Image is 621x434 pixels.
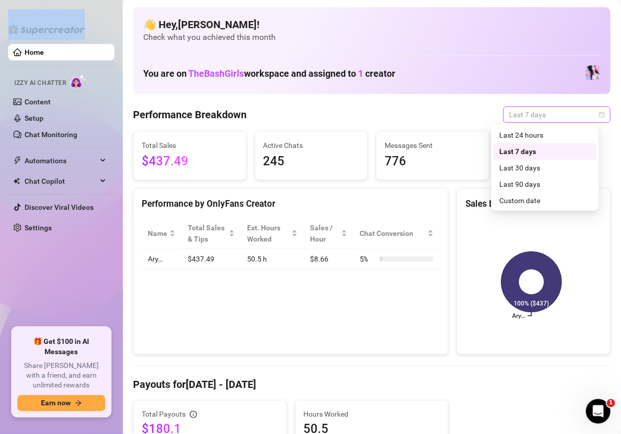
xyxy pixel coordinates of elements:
[142,218,182,249] th: Name
[500,195,591,206] div: Custom date
[500,129,591,141] div: Last 24 hours
[190,411,197,418] span: info-circle
[17,337,105,357] span: 🎁 Get $100 in AI Messages
[13,157,21,165] span: thunderbolt
[70,74,86,89] img: AI Chatter
[263,152,360,171] span: 245
[25,114,43,122] a: Setup
[143,17,601,32] h4: 👋 Hey, [PERSON_NAME] !
[25,131,77,139] a: Chat Monitoring
[142,409,186,420] span: Total Payouts
[188,68,244,79] span: TheBashGirls
[465,197,602,211] div: Sales by OnlyFans Creator
[25,98,51,106] a: Content
[25,173,97,189] span: Chat Copilot
[353,218,440,249] th: Chat Conversion
[13,178,20,185] img: Chat Copilot
[304,409,440,420] span: Hours Worked
[509,107,605,122] span: Last 7 days
[500,179,591,190] div: Last 90 days
[358,68,363,79] span: 1
[241,249,304,269] td: 50.5 h
[142,249,182,269] td: Ary…
[304,249,353,269] td: $8.66
[17,395,105,411] button: Earn nowarrow-right
[188,222,227,245] span: Total Sales & Tips
[586,399,611,424] iframe: Intercom live chat
[494,192,597,209] div: Custom date
[142,140,238,151] span: Total Sales
[75,400,82,407] span: arrow-right
[182,249,241,269] td: $437.49
[133,107,247,122] h4: Performance Breakdown
[133,378,611,392] h4: Payouts for [DATE] - [DATE]
[304,218,353,249] th: Sales / Hour
[494,143,597,160] div: Last 7 days
[513,312,525,319] text: Ary…
[25,203,94,211] a: Discover Viral Videos
[142,152,238,171] span: $437.49
[142,197,440,211] div: Performance by OnlyFans Creator
[360,253,376,265] span: 5 %
[500,146,591,157] div: Last 7 days
[494,160,597,176] div: Last 30 days
[25,224,52,232] a: Settings
[25,48,44,56] a: Home
[148,228,167,239] span: Name
[385,140,481,151] span: Messages Sent
[143,32,601,43] span: Check what you achieved this month
[17,361,105,391] span: Share [PERSON_NAME] with a friend, and earn unlimited rewards
[14,78,66,88] span: Izzy AI Chatter
[360,228,426,239] span: Chat Conversion
[310,222,339,245] span: Sales / Hour
[494,127,597,143] div: Last 24 hours
[385,152,481,171] span: 776
[8,25,85,35] img: logo-BBDzfeDw.svg
[263,140,360,151] span: Active Chats
[599,112,605,118] span: calendar
[143,68,395,79] h1: You are on workspace and assigned to creator
[586,66,600,80] img: Ary
[500,162,591,173] div: Last 30 days
[247,222,290,245] div: Est. Hours Worked
[41,399,71,407] span: Earn now
[607,399,615,407] span: 1
[494,176,597,192] div: Last 90 days
[25,153,97,169] span: Automations
[182,218,241,249] th: Total Sales & Tips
